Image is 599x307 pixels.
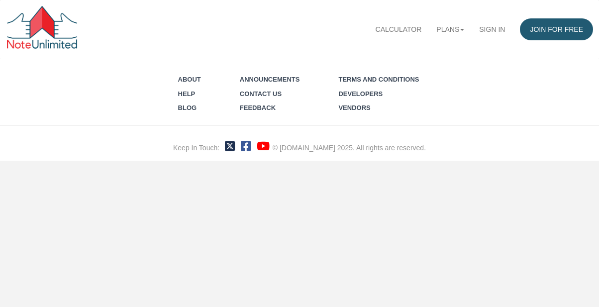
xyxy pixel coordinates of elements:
a: Calculator [368,18,429,40]
div: © [DOMAIN_NAME] 2025. All rights are reserved. [273,143,426,153]
a: Announcements [240,76,300,83]
div: Keep In Touch: [173,143,219,153]
a: Help [178,90,196,98]
a: Join for FREE [520,18,593,40]
a: Blog [178,104,197,111]
a: Sign in [472,18,512,40]
a: About [178,76,201,83]
a: Vendors [338,104,370,111]
a: Developers [338,90,383,98]
a: Terms and Conditions [338,76,419,83]
a: Contact Us [240,90,282,98]
a: Feedback [240,104,276,111]
a: Plans [429,18,472,40]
